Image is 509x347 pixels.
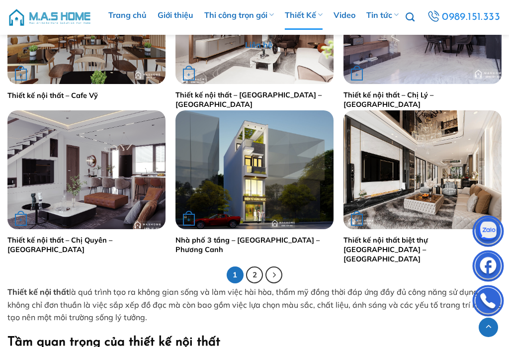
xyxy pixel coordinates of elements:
[473,287,503,317] img: Phone
[406,7,415,28] a: Tìm kiếm
[425,8,502,26] a: 0989.151.333
[7,286,502,324] p: là quá trình tạo ra không gian sống và làm việc hài hòa, thẩm mỹ đồng thời đáp ứng đầy đủ công nă...
[473,253,503,282] img: Facebook
[175,110,334,229] img: Nhà phố 3 tầng - Anh Hùng - Phương Canh
[343,90,502,109] a: Thiết kế nội thất – Chị Lý – [GEOGRAPHIC_DATA]
[246,266,263,283] a: 2
[7,287,69,297] strong: Thiết kế nội thất
[245,30,272,60] a: Liên hệ
[7,2,92,32] img: M.A.S HOME – Tổng Thầu Thiết Kế Và Xây Nhà Trọn Gói
[7,91,98,100] a: Thiết kế nội thất – Cafe Vỹ
[227,266,244,283] span: 1
[7,236,166,254] a: Thiết kế nội thất – Chị Quyên – [GEOGRAPHIC_DATA]
[343,110,502,229] img: Thiết kế nội thất biệt thự Anh Phong - Bắc Giang
[343,236,502,263] a: Thiết kế nội thất biệt thự [GEOGRAPHIC_DATA] – [GEOGRAPHIC_DATA]
[7,110,166,229] img: Thiết kế nội thất - Chị Quyên - Hòa Bình
[175,90,334,109] a: Thiết kế nội thất – [GEOGRAPHIC_DATA] – [GEOGRAPHIC_DATA]
[175,236,334,254] a: Nhà phố 3 tầng – [GEOGRAPHIC_DATA] – Phương Canh
[442,9,500,26] span: 0989.151.333
[479,318,498,337] a: Lên đầu trang
[473,218,503,248] img: Zalo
